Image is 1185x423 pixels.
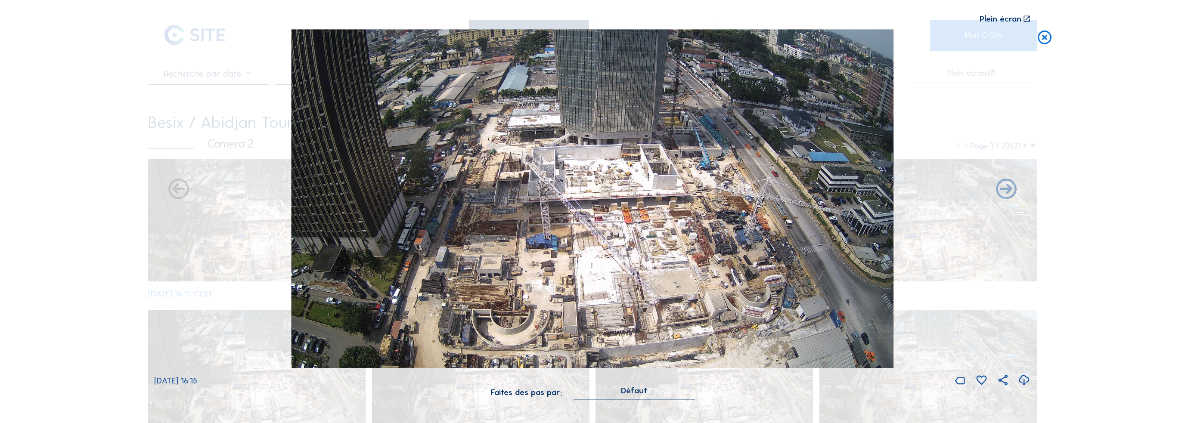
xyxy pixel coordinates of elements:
div: Faites des pas par: [490,389,562,397]
i: Back [994,178,1019,203]
div: Défaut [574,387,695,399]
img: Image [292,30,893,368]
span: [DATE] 16:15 [154,376,197,386]
i: Forward [166,178,191,203]
div: Plein écran [980,15,1021,23]
div: Défaut [621,387,647,395]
